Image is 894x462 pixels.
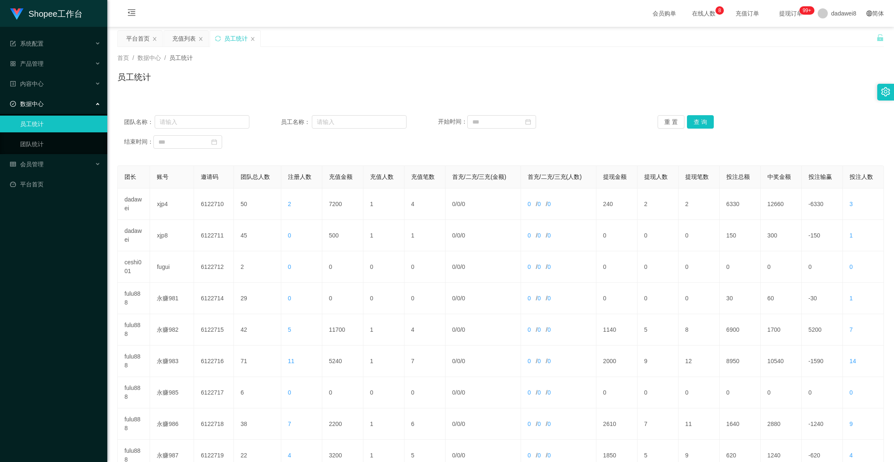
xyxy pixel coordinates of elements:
[10,80,44,87] span: 内容中心
[124,173,136,180] span: 团长
[288,263,291,270] span: 0
[363,220,404,251] td: 1
[688,10,720,16] span: 在线人数
[537,421,541,427] span: 0
[537,358,541,364] span: 0
[288,358,295,364] span: 11
[438,118,467,125] span: 开始时间：
[363,314,404,346] td: 1
[528,201,531,207] span: 0
[850,232,853,239] span: 1
[521,377,596,408] td: / /
[457,358,460,364] span: 0
[234,346,281,377] td: 71
[164,54,166,61] span: /
[720,346,761,377] td: 8950
[10,40,44,47] span: 系统配置
[117,54,129,61] span: 首页
[157,173,168,180] span: 账号
[850,389,853,396] span: 0
[224,31,248,46] div: 员工统计
[457,421,460,427] span: 0
[194,377,234,408] td: 6122717
[528,389,531,396] span: 0
[194,220,234,251] td: 6122711
[452,263,456,270] span: 0
[322,408,363,440] td: 2200
[322,188,363,220] td: 7200
[528,295,531,302] span: 0
[876,34,884,41] i: 图标: unlock
[457,201,460,207] span: 0
[679,408,720,440] td: 11
[194,408,234,440] td: 6122718
[731,10,763,16] span: 充值订单
[457,232,460,239] span: 0
[679,188,720,220] td: 2
[761,377,802,408] td: 0
[446,314,521,346] td: / /
[312,115,407,129] input: 请输入
[150,283,194,314] td: 永赚981
[528,421,531,427] span: 0
[404,346,446,377] td: 7
[10,161,44,168] span: 会员管理
[596,377,637,408] td: 0
[521,408,596,440] td: / /
[537,201,541,207] span: 0
[234,251,281,283] td: 2
[799,6,814,15] sup: 212
[281,118,311,126] span: 员工名称：
[802,346,843,377] td: -1590
[234,377,281,408] td: 6
[547,452,551,459] span: 0
[150,377,194,408] td: 永赚985
[720,188,761,220] td: 6330
[521,283,596,314] td: / /
[457,263,460,270] span: 0
[150,220,194,251] td: xjp8
[452,452,456,459] span: 0
[767,173,791,180] span: 中奖金额
[241,173,270,180] span: 团队总人数
[446,283,521,314] td: / /
[720,283,761,314] td: 30
[547,421,551,427] span: 0
[370,173,394,180] span: 充值人数
[10,41,16,46] i: 图标: form
[679,220,720,251] td: 0
[404,283,446,314] td: 0
[194,314,234,346] td: 6122715
[126,31,150,46] div: 平台首页
[211,139,217,145] i: 图标: calendar
[850,173,873,180] span: 投注人数
[720,314,761,346] td: 6900
[808,173,832,180] span: 投注输赢
[850,421,853,427] span: 9
[234,188,281,220] td: 50
[10,60,44,67] span: 产品管理
[644,173,668,180] span: 提现人数
[528,173,582,180] span: 首充/二充/三充(人数)
[404,314,446,346] td: 4
[761,314,802,346] td: 1700
[537,326,541,333] span: 0
[446,188,521,220] td: / /
[322,283,363,314] td: 0
[547,326,551,333] span: 0
[118,346,150,377] td: fulu888
[462,201,465,207] span: 0
[446,377,521,408] td: / /
[411,173,435,180] span: 充值笔数
[194,346,234,377] td: 6122716
[521,188,596,220] td: / /
[194,251,234,283] td: 6122712
[10,81,16,87] i: 图标: profile
[596,220,637,251] td: 0
[124,118,155,126] span: 团队名称：
[596,251,637,283] td: 0
[761,408,802,440] td: 2880
[596,283,637,314] td: 0
[637,314,679,346] td: 5
[528,232,531,239] span: 0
